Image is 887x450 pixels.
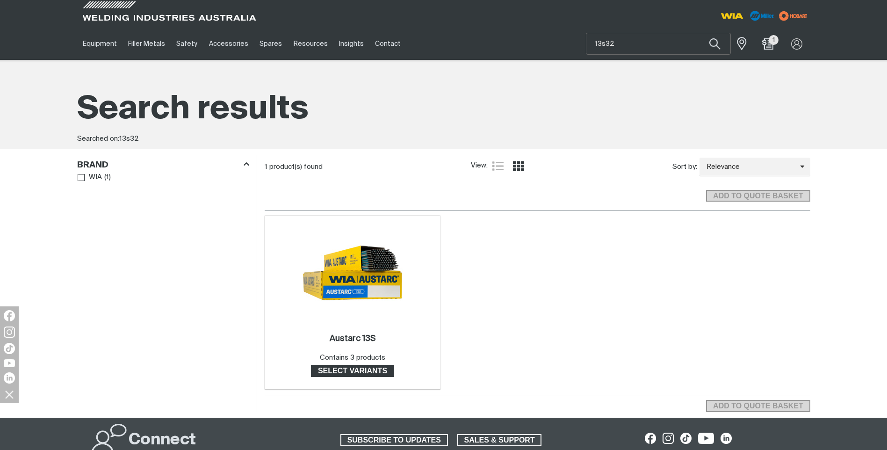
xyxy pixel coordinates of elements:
[700,162,800,173] span: Relevance
[4,372,15,384] img: LinkedIn
[776,9,810,23] img: miller
[369,28,406,60] a: Contact
[203,28,254,60] a: Accessories
[311,365,394,377] a: Select variants of Austarc 13S
[4,343,15,354] img: TikTok
[707,190,809,202] span: ADD TO QUOTE BASKET
[288,28,333,60] a: Resources
[458,434,541,446] span: SALES & SUPPORT
[269,163,323,170] span: product(s) found
[78,171,102,184] a: WIA
[707,400,809,412] span: ADD TO QUOTE BASKET
[89,172,102,183] span: WIA
[471,160,488,171] span: View:
[77,89,810,131] h1: Search results
[265,162,471,172] div: 1
[699,33,731,55] button: Search products
[123,28,171,60] a: Filler Metals
[78,171,249,184] ul: Brand
[706,190,810,202] button: Add selected products to the shopping cart
[77,134,810,145] div: Searched on:
[265,155,810,179] section: Product list controls
[77,155,249,184] aside: Filters
[4,310,15,321] img: Facebook
[77,28,123,60] a: Equipment
[254,28,288,60] a: Spares
[77,160,108,171] h3: Brand
[457,434,542,446] a: SALES & SUPPORT
[104,172,111,183] span: ( 1 )
[171,28,203,60] a: Safety
[1,386,17,402] img: hide socials
[312,365,393,377] span: Select variants
[492,160,504,172] a: List view
[330,334,375,344] a: Austarc 13S
[77,159,249,171] div: Brand
[4,359,15,367] img: YouTube
[265,179,810,205] section: Add to cart control
[303,223,403,323] img: Austarc 13S
[320,353,385,363] div: Contains 3 products
[119,135,139,142] span: 13s32
[333,28,369,60] a: Insights
[706,397,810,412] section: Add to cart control
[340,434,448,446] a: SUBSCRIBE TO UPDATES
[706,400,810,412] button: Add selected products to the shopping cart
[672,162,697,173] span: Sort by:
[4,327,15,338] img: Instagram
[341,434,447,446] span: SUBSCRIBE TO UPDATES
[330,334,375,343] h2: Austarc 13S
[586,33,730,54] input: Product name or item number...
[77,28,627,60] nav: Main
